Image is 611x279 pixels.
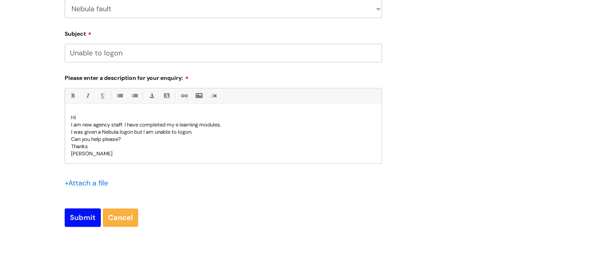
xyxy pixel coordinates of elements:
a: Remove formatting (Ctrl-\) [208,91,219,101]
a: Back Color [161,91,172,101]
a: Bold (Ctrl-B) [67,91,78,101]
label: Please enter a description for your enquiry: [65,72,382,81]
div: Attach a file [65,177,113,189]
a: Cancel [103,208,138,227]
a: 1. Ordered List (Ctrl-Shift-8) [129,91,139,101]
p: I am new agency staff. I have completed my e learning modules. [71,121,376,128]
span: + [65,178,68,188]
a: Underline(Ctrl-U) [97,91,107,101]
label: Subject [65,28,382,37]
input: Submit [65,208,101,227]
p: Thanks [71,143,376,150]
a: • Unordered List (Ctrl-Shift-7) [114,91,125,101]
a: Link [179,91,189,101]
p: I was given a Nebula logon but I am unable to logon. [71,128,376,136]
a: Font Color [147,91,157,101]
p: Can you help please? [71,136,376,143]
a: Italic (Ctrl-I) [82,91,92,101]
p: Hi [71,114,376,121]
p: [PERSON_NAME] [71,150,376,157]
a: Insert Image... [194,91,204,101]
